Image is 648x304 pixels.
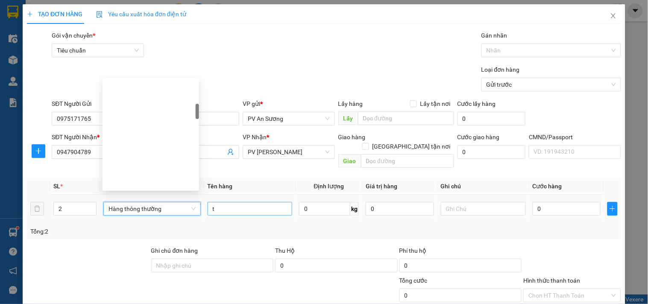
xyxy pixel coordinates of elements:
input: Dọc đường [361,154,454,168]
input: Cước lấy hàng [457,112,526,126]
span: Gửi trước [487,78,616,91]
div: Người nhận [147,132,239,142]
span: AS09250057 [86,32,120,38]
input: Ghi Chú [441,202,526,216]
div: VP gửi [243,99,334,108]
span: SL [53,183,60,190]
span: Lấy hàng [338,100,363,107]
span: Tổng cước [399,277,428,284]
div: SĐT Người Nhận [52,132,144,142]
span: Yêu cầu xuất hóa đơn điện tử [96,11,186,18]
button: Close [601,4,625,28]
img: logo [9,19,20,41]
strong: CÔNG TY TNHH [GEOGRAPHIC_DATA] 214 QL13 - P.26 - Q.BÌNH THẠNH - TP HCM 1900888606 [22,14,69,46]
span: Giá trị hàng [366,183,397,190]
span: PV Krông Nô [86,60,110,64]
span: PV An Sương [248,112,329,125]
span: [GEOGRAPHIC_DATA] tận nơi [369,142,454,151]
span: Định lượng [314,183,344,190]
label: Cước giao hàng [457,134,500,140]
span: Tên hàng [208,183,233,190]
label: Hình thức thanh toán [523,277,580,284]
span: plus [32,148,45,155]
div: Phí thu hộ [399,246,522,259]
span: VP Nhận [243,134,267,140]
input: Dọc đường [358,111,454,125]
span: close [610,12,617,19]
span: Lấy [338,111,358,125]
input: Ghi chú đơn hàng [151,259,274,272]
label: Cước lấy hàng [457,100,496,107]
span: PV Gia Nghĩa [248,146,329,158]
span: Hàng thông thường [108,202,196,215]
label: Ghi chú đơn hàng [151,247,198,254]
span: Lấy tận nơi [417,99,454,108]
span: user-add [227,149,234,155]
div: Người gửi [147,99,239,108]
span: TẠO ĐƠN HÀNG [27,11,82,18]
label: Gán nhãn [481,32,507,39]
span: Giao hàng [338,134,366,140]
span: Tiêu chuẩn [57,44,138,57]
span: plus [608,205,617,212]
img: icon [96,11,103,18]
span: Thu Hộ [275,247,295,254]
span: Gói vận chuyển [52,32,95,39]
input: 0 [366,202,434,216]
div: CMND/Passport [529,132,621,142]
button: plus [32,144,45,158]
span: Giao [338,154,361,168]
span: Nơi nhận: [65,59,79,72]
span: plus [27,11,33,17]
div: Tổng: 2 [30,227,251,236]
div: SĐT Người Gửi [52,99,144,108]
span: Nơi gửi: [9,59,18,72]
span: 12:21:57 [DATE] [81,38,120,45]
th: Ghi chú [437,178,529,195]
strong: BIÊN NHẬN GỬI HÀNG HOÁ [29,51,99,58]
input: VD: Bàn, Ghế [208,202,293,216]
span: kg [350,202,359,216]
button: plus [607,202,618,216]
span: Đơn vị tính [103,183,135,190]
button: delete [30,202,44,216]
span: Cước hàng [533,183,562,190]
input: Cước giao hàng [457,145,526,159]
label: Loại đơn hàng [481,66,520,73]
